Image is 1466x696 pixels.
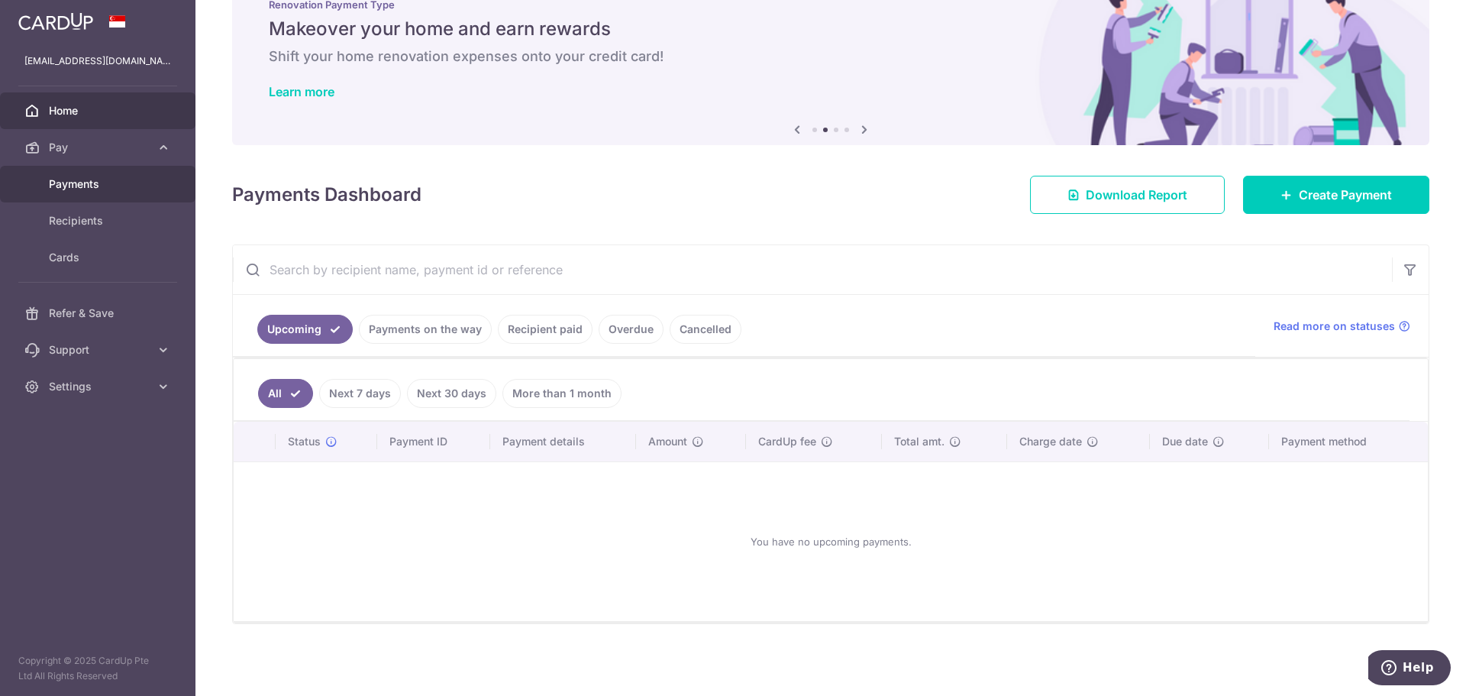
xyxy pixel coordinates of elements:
[377,422,490,461] th: Payment ID
[49,103,150,118] span: Home
[233,245,1392,294] input: Search by recipient name, payment id or reference
[1269,422,1428,461] th: Payment method
[1030,176,1225,214] a: Download Report
[1299,186,1392,204] span: Create Payment
[49,306,150,321] span: Refer & Save
[1086,186,1187,204] span: Download Report
[1019,434,1082,449] span: Charge date
[1243,176,1429,214] a: Create Payment
[49,140,150,155] span: Pay
[1274,319,1395,334] span: Read more on statuses
[758,434,816,449] span: CardUp fee
[258,379,313,408] a: All
[232,181,421,209] h4: Payments Dashboard
[18,12,93,31] img: CardUp
[269,84,334,99] a: Learn more
[599,315,664,344] a: Overdue
[648,434,687,449] span: Amount
[257,315,353,344] a: Upcoming
[269,17,1393,41] h5: Makeover your home and earn rewards
[319,379,401,408] a: Next 7 days
[24,53,171,69] p: [EMAIL_ADDRESS][DOMAIN_NAME]
[288,434,321,449] span: Status
[670,315,741,344] a: Cancelled
[407,379,496,408] a: Next 30 days
[359,315,492,344] a: Payments on the way
[502,379,622,408] a: More than 1 month
[1368,650,1451,688] iframe: Opens a widget where you can find more information
[49,176,150,192] span: Payments
[894,434,945,449] span: Total amt.
[252,474,1409,609] div: You have no upcoming payments.
[49,342,150,358] span: Support
[269,47,1393,66] h6: Shift your home renovation expenses onto your credit card!
[490,422,637,461] th: Payment details
[49,379,150,394] span: Settings
[1274,319,1410,334] a: Read more on statuses
[49,213,150,228] span: Recipients
[1162,434,1208,449] span: Due date
[498,315,593,344] a: Recipient paid
[49,250,150,265] span: Cards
